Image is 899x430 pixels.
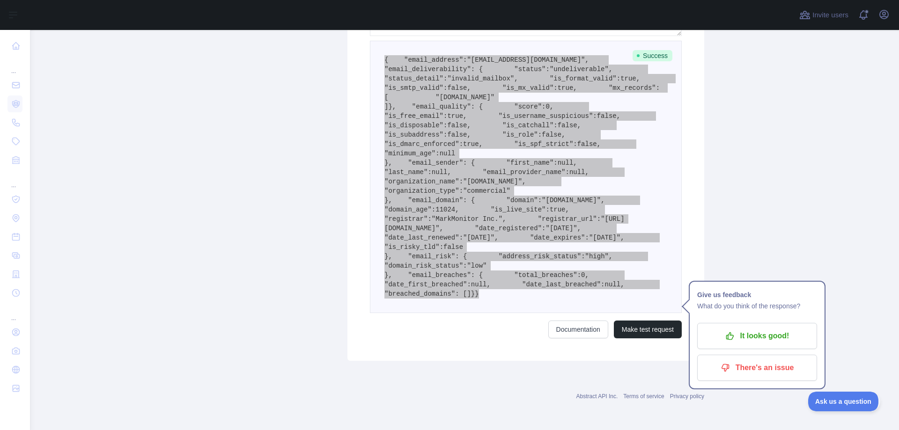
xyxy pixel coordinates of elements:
span: , [494,234,498,241]
a: Privacy policy [670,393,704,400]
span: true [463,140,479,148]
span: true [447,112,463,120]
span: , [577,225,581,232]
span: false [443,243,463,251]
span: "[DATE]" [463,234,494,241]
span: : [538,131,542,138]
span: ] [384,103,388,110]
span: : [577,271,581,279]
span: "is_subaddress" [384,131,443,138]
span: : [553,159,557,167]
span: : [553,84,557,92]
a: Abstract API Inc. [576,393,618,400]
span: : [459,140,463,148]
span: : { [471,271,483,279]
span: : { [471,66,483,73]
span: , [585,168,589,176]
span: Invite users [812,10,848,21]
span: : [427,215,431,223]
span: , [463,112,467,120]
span: : [467,281,471,288]
span: "is_risky_tld" [384,243,440,251]
span: "low" [467,262,486,270]
span: "date_expires" [530,234,585,241]
iframe: Toggle Customer Support [808,392,880,411]
span: "registrar_url" [538,215,597,223]
span: "email_domain" [408,197,463,204]
span: : { [463,159,475,167]
span: : [546,206,550,213]
span: "[DOMAIN_NAME]" [463,178,522,185]
span: true [550,206,566,213]
span: : [443,112,447,120]
p: What do you think of the response? [697,300,817,312]
span: null [432,168,448,176]
span: "address_risk_status" [499,253,581,260]
span: , [577,122,581,129]
span: "high" [585,253,609,260]
span: : [440,243,443,251]
span: null [569,168,585,176]
span: { [384,56,388,64]
div: ... [7,56,22,75]
span: false [542,131,561,138]
span: : [542,225,545,232]
span: }, [384,271,392,279]
span: "commercial" [463,187,510,195]
span: , [597,140,601,148]
span: "date_last_breached" [522,281,601,288]
span: 0 [546,103,550,110]
span: , [601,197,604,204]
span: , [447,168,451,176]
span: "email_breaches" [408,271,471,279]
span: null [440,150,456,157]
span: }, [384,197,392,204]
span: : { [463,197,475,204]
span: "date_registered" [475,225,542,232]
span: "breached_domains" [384,290,455,298]
span: , [617,112,620,120]
span: "[DOMAIN_NAME]" [542,197,601,204]
div: ... [7,170,22,189]
span: , [514,75,518,82]
span: "mx_records" [609,84,656,92]
span: "domain_age" [384,206,432,213]
span: : [443,131,447,138]
span: : [553,122,557,129]
span: 11024 [435,206,455,213]
span: "score" [514,103,542,110]
span: , [573,159,577,167]
span: "first_name" [506,159,553,167]
span: false [447,84,467,92]
span: , [561,131,565,138]
span: "date_first_breached" [384,281,467,288]
span: "email_address" [404,56,463,64]
span: , [620,234,624,241]
span: "date_last_renewed" [384,234,459,241]
span: "domain" [506,197,538,204]
span: , [455,206,459,213]
span: , [609,66,612,73]
span: : [443,122,447,129]
span: : [542,103,545,110]
span: : [601,281,604,288]
span: , [440,225,443,232]
span: false [597,112,617,120]
span: , [585,56,589,64]
span: "minimum_age" [384,150,435,157]
span: : [585,234,589,241]
span: "is_disposable" [384,122,443,129]
span: false [558,122,577,129]
a: Documentation [548,321,608,338]
span: , [502,215,506,223]
button: Make test request [614,321,682,338]
span: "[DOMAIN_NAME]" [435,94,494,101]
button: Invite users [797,7,850,22]
span: , [479,140,483,148]
span: : [581,253,585,260]
span: "organization_name" [384,178,459,185]
span: : [546,66,550,73]
span: : [] [455,290,471,298]
span: : [435,150,439,157]
span: "last_name" [384,168,427,176]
